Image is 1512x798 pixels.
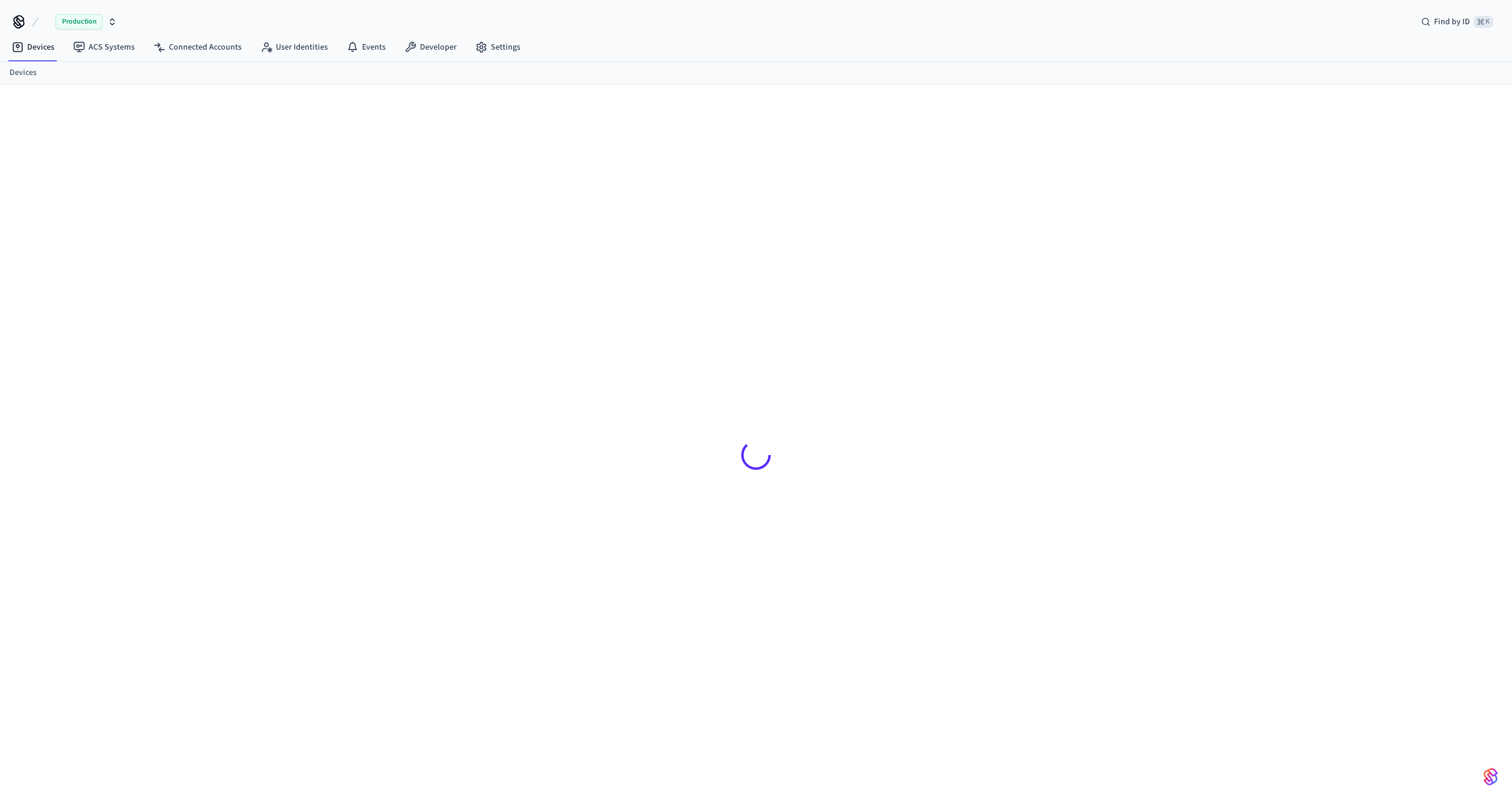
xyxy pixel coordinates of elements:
a: User Identities [251,37,337,58]
a: Events [337,37,395,58]
div: Find by ID⌘ K [1412,11,1503,32]
span: Production [56,14,103,30]
a: Devices [9,67,37,79]
span: Find by ID [1434,16,1470,28]
span: ⌘ K [1474,16,1493,28]
a: ACS Systems [64,37,144,58]
a: Devices [2,37,64,58]
img: SeamLogoGradient.69752ec5.svg [1484,767,1498,786]
a: Developer [395,37,466,58]
a: Connected Accounts [144,37,251,58]
a: Settings [466,37,530,58]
